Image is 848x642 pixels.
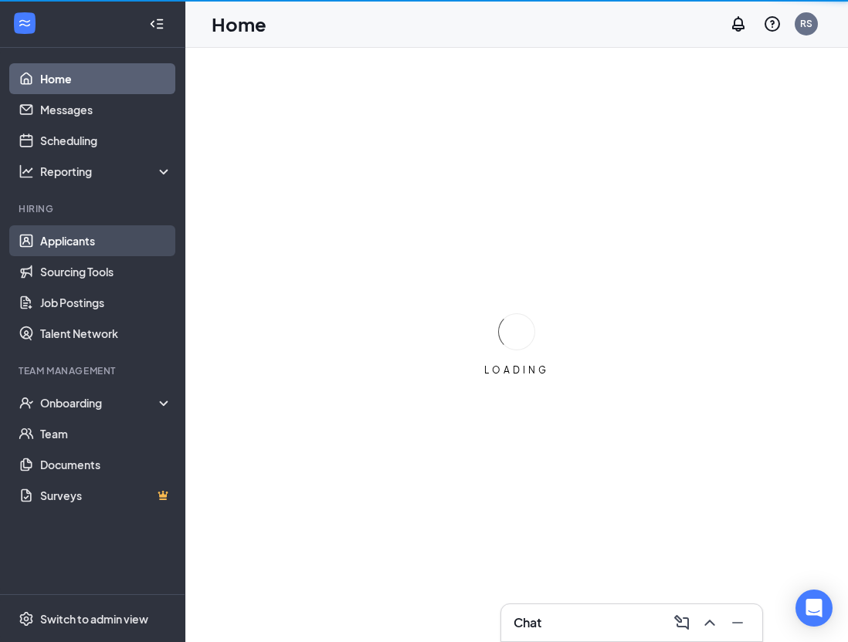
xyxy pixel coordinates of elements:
div: LOADING [478,363,555,377]
div: Onboarding [40,395,159,411]
svg: Settings [19,611,34,627]
div: Team Management [19,364,169,377]
a: Job Postings [40,287,172,318]
div: Reporting [40,164,173,179]
a: Applicants [40,225,172,256]
div: Open Intercom Messenger [795,590,833,627]
div: Switch to admin view [40,611,148,627]
a: Scheduling [40,125,172,156]
svg: Collapse [149,16,165,32]
div: Hiring [19,202,169,215]
svg: UserCheck [19,395,34,411]
svg: ComposeMessage [673,613,691,632]
svg: Notifications [729,15,748,33]
a: Documents [40,449,172,480]
a: Sourcing Tools [40,256,172,287]
h3: Chat [514,614,541,631]
svg: ChevronUp [700,613,719,632]
h1: Home [212,11,266,37]
button: ComposeMessage [670,610,694,635]
button: ChevronUp [697,610,722,635]
a: Team [40,418,172,449]
div: RS [800,17,812,30]
a: Messages [40,94,172,125]
button: Minimize [725,610,750,635]
svg: Minimize [728,613,747,632]
a: Home [40,63,172,94]
svg: WorkstreamLogo [17,15,32,31]
a: SurveysCrown [40,480,172,511]
a: Talent Network [40,318,172,349]
svg: Analysis [19,164,34,179]
svg: QuestionInfo [763,15,782,33]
